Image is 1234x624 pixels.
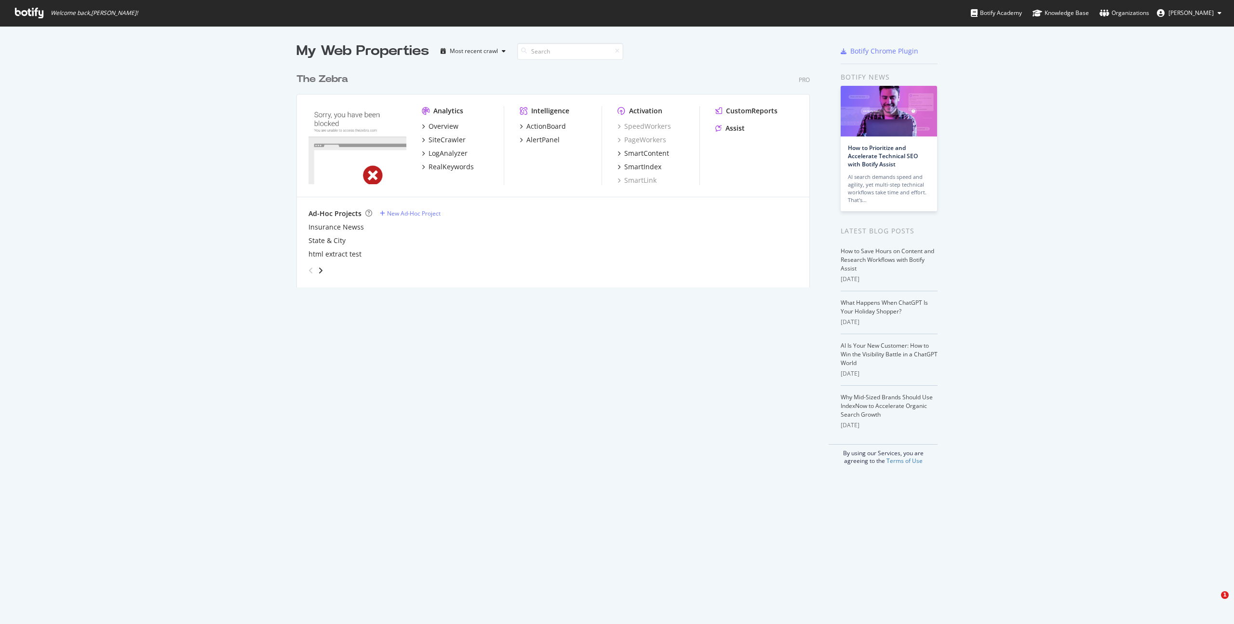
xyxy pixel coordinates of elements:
[617,135,666,145] a: PageWorkers
[617,149,669,158] a: SmartContent
[308,106,406,184] img: thezebra.com
[422,149,468,158] a: LogAnalyzer
[450,48,498,54] div: Most recent crawl
[429,135,466,145] div: SiteCrawler
[841,46,918,56] a: Botify Chrome Plugin
[971,8,1022,18] div: Botify Academy
[308,209,362,218] div: Ad-Hoc Projects
[296,61,818,287] div: grid
[517,43,623,60] input: Search
[305,263,317,278] div: angle-left
[429,149,468,158] div: LogAnalyzer
[526,135,560,145] div: AlertPanel
[726,106,778,116] div: CustomReports
[617,162,661,172] a: SmartIndex
[433,106,463,116] div: Analytics
[886,457,923,465] a: Terms of Use
[1168,9,1214,17] span: Meredith Gummerson
[308,236,346,245] a: State & City
[848,173,930,204] div: AI search demands speed and agility, yet multi-step technical workflows take time and effort. Tha...
[308,249,362,259] a: html extract test
[624,149,669,158] div: SmartContent
[1221,591,1229,599] span: 1
[296,72,352,86] a: The Zebra
[617,176,657,185] a: SmartLink
[1149,5,1229,21] button: [PERSON_NAME]
[848,144,918,168] a: How to Prioritize and Accelerate Technical SEO with Botify Assist
[380,209,441,217] a: New Ad-Hoc Project
[520,135,560,145] a: AlertPanel
[725,123,745,133] div: Assist
[629,106,662,116] div: Activation
[841,393,933,419] a: Why Mid-Sized Brands Should Use IndexNow to Accelerate Organic Search Growth
[829,444,938,465] div: By using our Services, you are agreeing to the
[841,247,934,272] a: How to Save Hours on Content and Research Workflows with Botify Assist
[799,76,810,84] div: Pro
[526,122,566,131] div: ActionBoard
[1201,591,1224,614] iframe: Intercom live chat
[715,106,778,116] a: CustomReports
[715,123,745,133] a: Assist
[1033,8,1089,18] div: Knowledge Base
[841,275,938,284] div: [DATE]
[841,421,938,430] div: [DATE]
[317,266,324,275] div: angle-right
[617,122,671,131] a: SpeedWorkers
[429,122,458,131] div: Overview
[841,72,938,82] div: Botify news
[841,369,938,378] div: [DATE]
[308,222,364,232] a: Insurance Newss
[387,209,441,217] div: New Ad-Hoc Project
[429,162,474,172] div: RealKeywords
[841,298,928,315] a: What Happens When ChatGPT Is Your Holiday Shopper?
[841,226,938,236] div: Latest Blog Posts
[841,86,937,136] img: How to Prioritize and Accelerate Technical SEO with Botify Assist
[422,122,458,131] a: Overview
[422,135,466,145] a: SiteCrawler
[422,162,474,172] a: RealKeywords
[850,46,918,56] div: Botify Chrome Plugin
[1100,8,1149,18] div: Organizations
[520,122,566,131] a: ActionBoard
[296,41,429,61] div: My Web Properties
[841,318,938,326] div: [DATE]
[624,162,661,172] div: SmartIndex
[841,341,938,367] a: AI Is Your New Customer: How to Win the Visibility Battle in a ChatGPT World
[51,9,138,17] span: Welcome back, [PERSON_NAME] !
[531,106,569,116] div: Intelligence
[296,72,348,86] div: The Zebra
[437,43,510,59] button: Most recent crawl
